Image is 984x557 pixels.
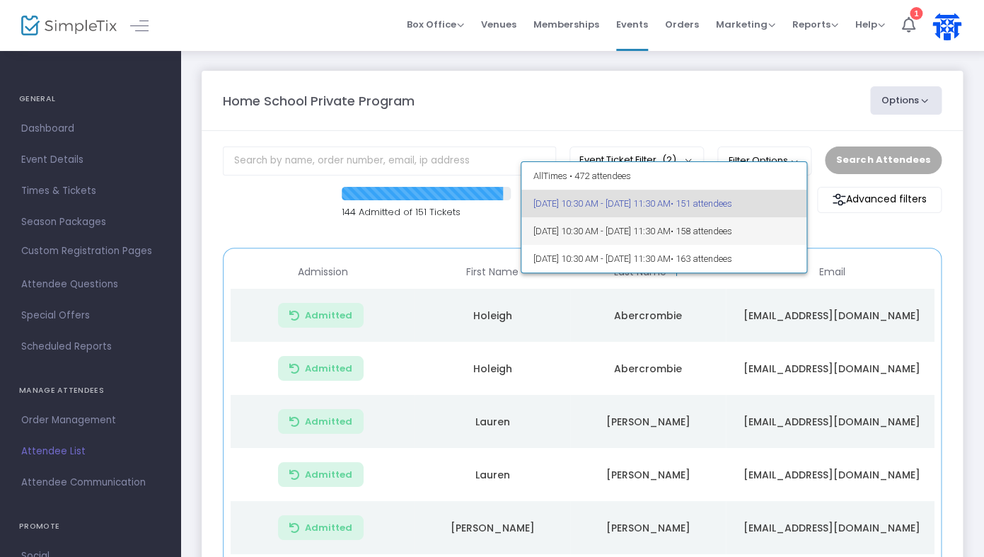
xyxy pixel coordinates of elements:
[670,198,731,209] span: • 151 attendees
[533,217,795,245] span: [DATE] 10:30 AM - [DATE] 11:30 AM
[533,190,795,217] span: [DATE] 10:30 AM - [DATE] 11:30 AM
[670,253,731,264] span: • 163 attendees
[533,245,795,272] span: [DATE] 10:30 AM - [DATE] 11:30 AM
[670,226,731,236] span: • 158 attendees
[533,162,795,190] span: All Times • 472 attendees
